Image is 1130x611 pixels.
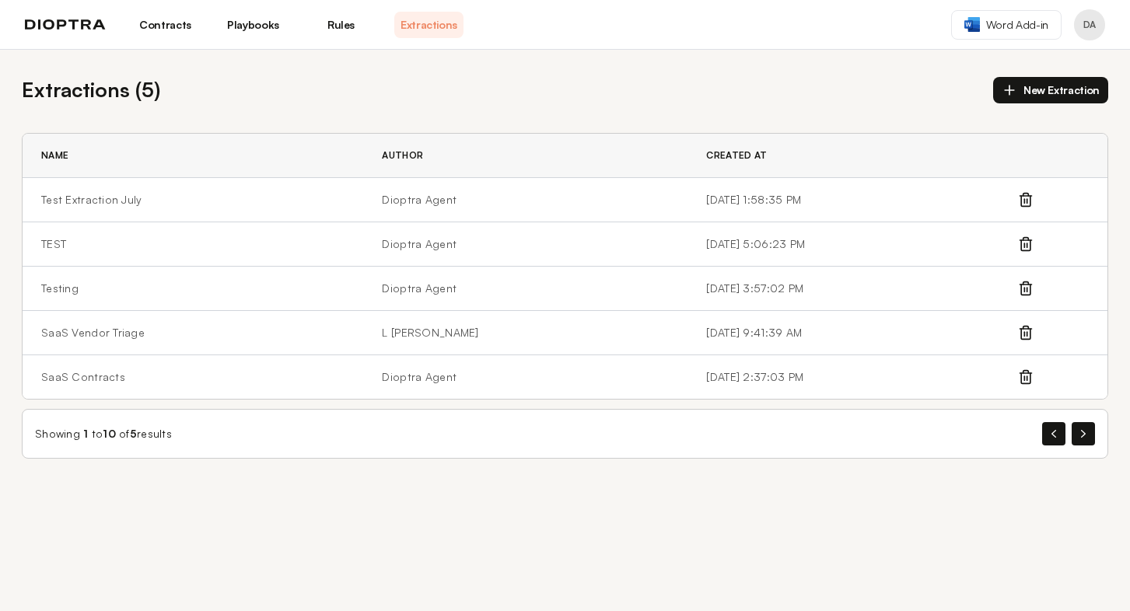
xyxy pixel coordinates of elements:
[23,222,363,267] td: TEST
[687,311,1016,355] td: [DATE] 9:41:39 AM
[993,77,1108,103] button: New Extraction
[219,12,288,38] a: Playbooks
[394,12,464,38] a: Extractions
[363,178,687,222] td: Dioptra Agent
[23,267,363,311] td: Testing
[131,12,200,38] a: Contracts
[363,311,687,355] td: L [PERSON_NAME]
[363,267,687,311] td: Dioptra Agent
[687,134,1016,178] th: Created At
[35,426,172,442] div: Showing to of results
[687,222,1016,267] td: [DATE] 5:06:23 PM
[22,75,160,105] h2: Extractions ( 5 )
[1074,9,1105,40] button: Profile menu
[103,427,116,440] span: 10
[83,427,88,440] span: 1
[23,355,363,400] td: SaaS Contracts
[687,355,1016,400] td: [DATE] 2:37:03 PM
[1042,422,1065,445] button: Previous
[23,134,363,178] th: Name
[23,311,363,355] td: SaaS Vendor Triage
[363,355,687,400] td: Dioptra Agent
[23,178,363,222] td: Test Extraction July
[130,427,137,440] span: 5
[951,10,1062,40] a: Word Add-in
[986,17,1048,33] span: Word Add-in
[687,178,1016,222] td: [DATE] 1:58:35 PM
[1072,422,1095,445] button: Next
[363,134,687,178] th: Author
[25,19,106,30] img: logo
[687,267,1016,311] td: [DATE] 3:57:02 PM
[964,17,980,32] img: word
[306,12,376,38] a: Rules
[363,222,687,267] td: Dioptra Agent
